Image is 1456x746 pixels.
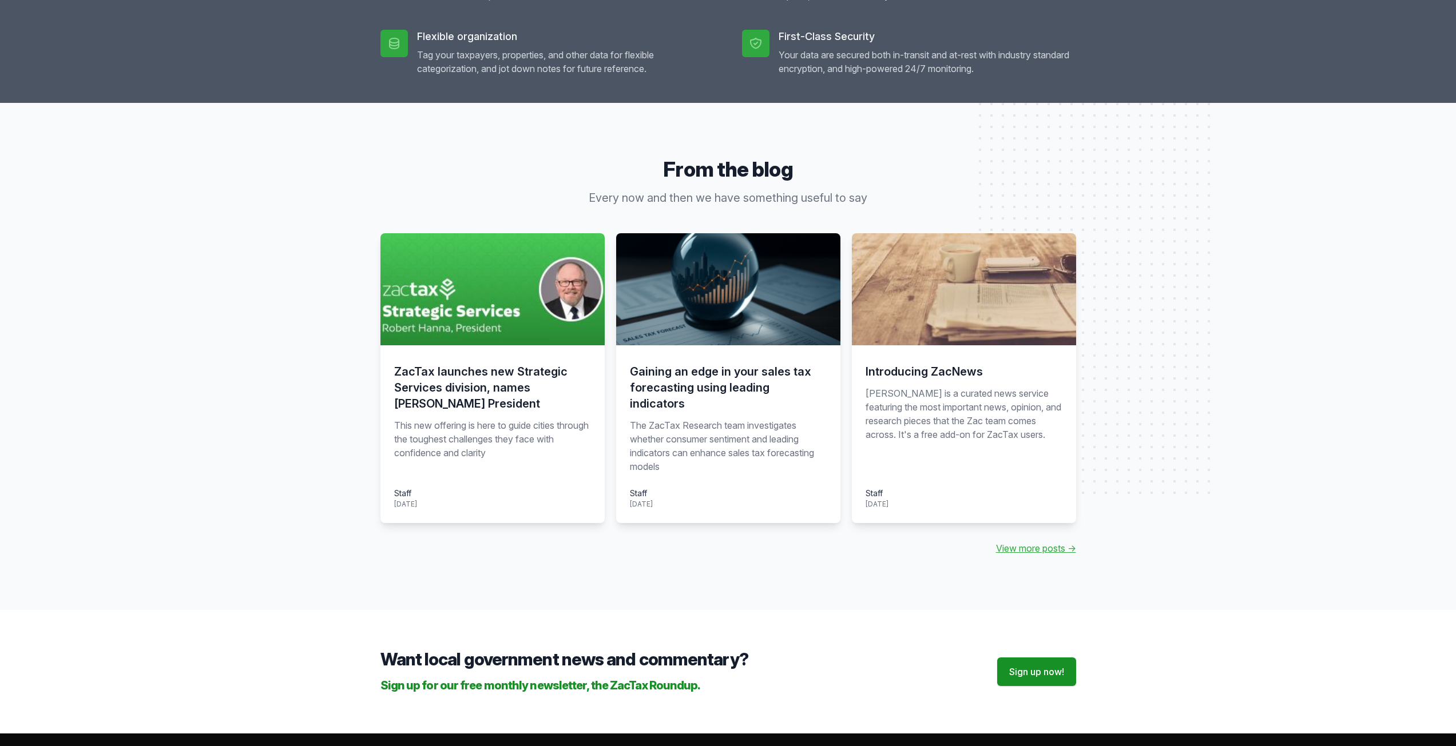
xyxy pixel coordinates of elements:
time: [DATE] [866,500,888,508]
div: Staff [866,487,888,499]
p: Every now and then we have something useful to say [509,190,948,206]
h5: First-Class Security [779,30,1076,43]
h3: From the blog [380,158,1076,181]
h5: Flexible organization [417,30,715,43]
time: [DATE] [630,500,653,508]
img: consumer-confidence-leading-indicators-retail-sales-tax.png [616,233,840,345]
time: [DATE] [394,500,417,508]
a: View more posts → [996,541,1076,555]
h3: Gaining an edge in your sales tax forecasting using leading indicators [630,364,827,412]
p: [PERSON_NAME] is a curated news service featuring the most important news, opinion, and research ... [866,386,1062,473]
p: Your data are secured both in-transit and at-rest with industry standard encryption, and high-pow... [779,48,1076,75]
a: ZacTax launches new Strategic Services division, names [PERSON_NAME] President This new offering ... [380,233,605,523]
h3: ZacTax launches new Strategic Services division, names [PERSON_NAME] President [394,364,591,412]
div: Staff [394,487,417,499]
a: Sign up now! [997,657,1076,686]
span: Want local government news and commentary? [380,649,748,669]
img: hanna-strategic-services.jpg [380,233,605,345]
span: Sign up for our free monthly newsletter, the ZacTax Roundup. [380,679,701,692]
img: zac-news.jpg [852,233,1076,345]
h3: Introducing ZacNews [866,364,1062,380]
div: Staff [630,487,653,499]
p: The ZacTax Research team investigates whether consumer sentiment and leading indicators can enhan... [630,418,827,473]
a: Gaining an edge in your sales tax forecasting using leading indicators The ZacTax Research team i... [616,233,840,523]
a: Introducing ZacNews [PERSON_NAME] is a curated news service featuring the most important news, op... [852,233,1076,523]
p: This new offering is here to guide cities through the toughest challenges they face with confiden... [394,418,591,473]
p: Tag your taxpayers, properties, and other data for flexible categorization, and jot down notes fo... [417,48,715,75]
